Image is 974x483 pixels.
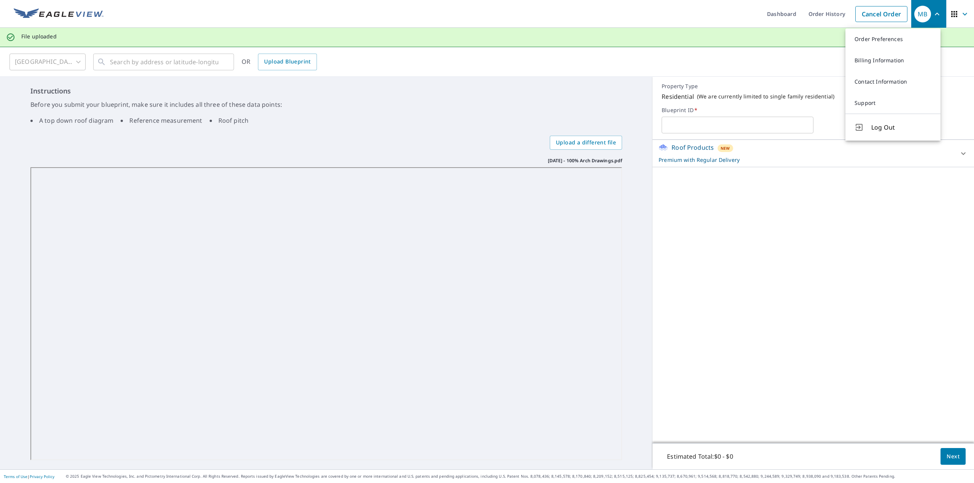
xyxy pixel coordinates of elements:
[662,107,965,114] label: Blueprint ID
[258,54,317,70] a: Upload Blueprint
[30,167,622,461] iframe: 2024-11-15 - 100% Arch Drawings.pdf
[30,100,622,109] p: Before you submit your blueprint, make sure it includes all three of these data points:
[30,86,622,96] h6: Instructions
[659,156,954,164] p: Premium with Regular Delivery
[110,51,218,73] input: Search by address or latitude-longitude
[855,6,907,22] a: Cancel Order
[845,92,941,114] a: Support
[914,6,931,22] div: MB
[721,145,730,151] span: New
[659,143,968,164] div: Roof ProductsNewPremium with Regular Delivery
[121,116,202,125] li: Reference measurement
[845,114,941,141] button: Log Out
[661,448,739,465] p: Estimated Total: $0 - $0
[66,473,970,479] p: © 2025 Eagle View Technologies, Inc. and Pictometry International Corp. All Rights Reserved. Repo...
[672,143,714,152] p: Roof Products
[550,136,622,150] label: Upload a different file
[14,8,103,20] img: EV Logo
[548,157,622,164] p: [DATE] - 100% Arch Drawings.pdf
[264,57,310,67] span: Upload Blueprint
[662,83,965,90] p: Property Type
[871,123,931,132] span: Log Out
[662,92,694,101] p: Residential
[242,54,317,70] div: OR
[30,116,113,125] li: A top down roof diagram
[4,474,27,479] a: Terms of Use
[697,93,834,100] p: ( We are currently limited to single family residential )
[10,51,86,73] div: [GEOGRAPHIC_DATA]
[210,116,249,125] li: Roof pitch
[947,452,960,461] span: Next
[556,138,616,147] span: Upload a different file
[845,50,941,71] a: Billing Information
[4,474,54,479] p: |
[845,29,941,50] a: Order Preferences
[21,33,57,40] p: File uploaded
[845,71,941,92] a: Contact Information
[30,474,54,479] a: Privacy Policy
[941,448,966,465] button: Next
